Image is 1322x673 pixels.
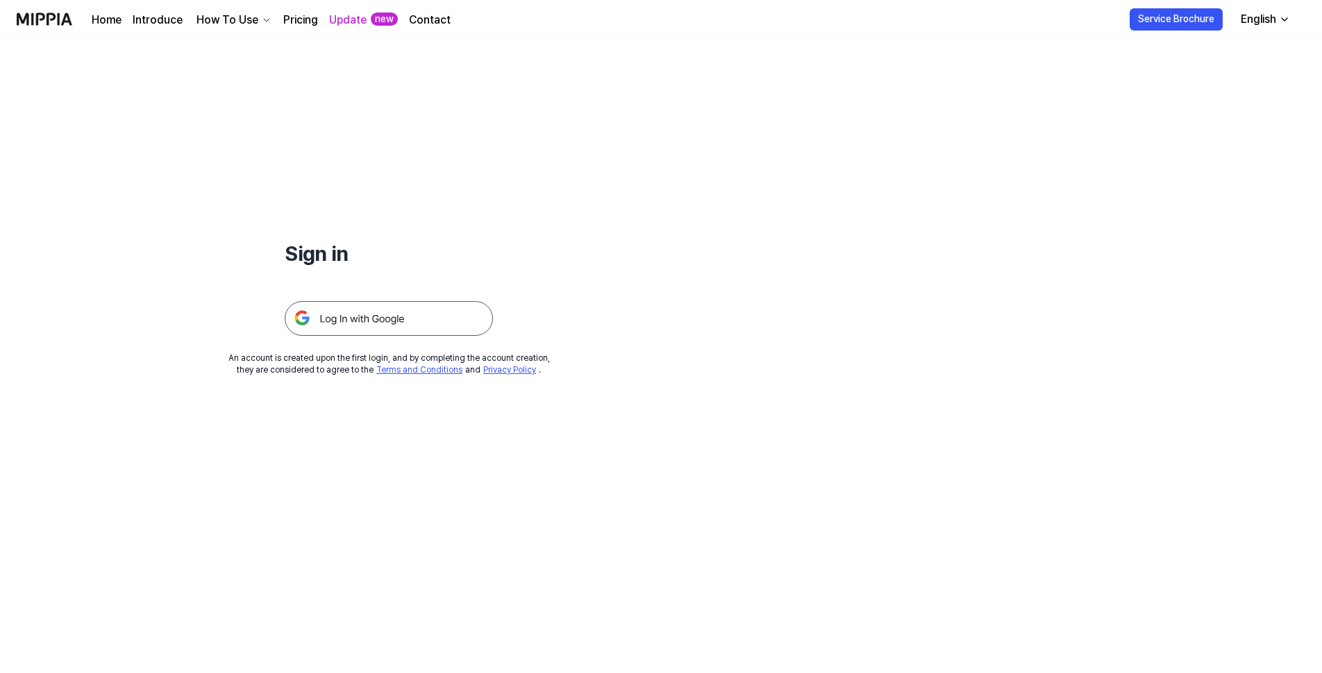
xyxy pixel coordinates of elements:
a: Pricing [283,12,318,28]
a: Terms and Conditions [376,365,462,375]
div: An account is created upon the first login, and by completing the account creation, they are cons... [228,352,550,376]
div: English [1238,11,1279,28]
a: Home [92,12,122,28]
h1: Sign in [285,239,493,268]
button: English [1230,6,1298,33]
button: Service Brochure [1130,8,1223,31]
div: How To Use [194,12,261,28]
a: Privacy Policy [483,365,536,375]
a: Introduce [133,12,183,28]
a: Contact [409,12,451,28]
img: 구글 로그인 버튼 [285,301,493,336]
a: Update [329,12,367,28]
div: new [371,12,398,26]
button: How To Use [194,12,272,28]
